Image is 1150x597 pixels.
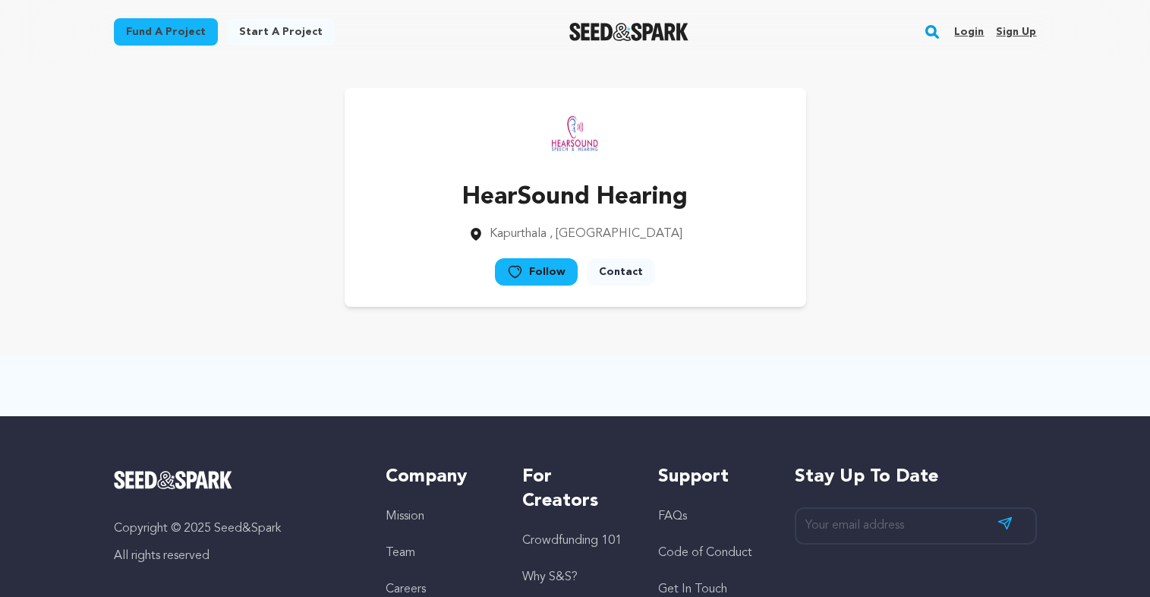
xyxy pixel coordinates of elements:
a: Follow [495,258,578,286]
a: FAQs [658,510,687,523]
a: Seed&Spark Homepage [569,23,688,41]
a: Careers [386,583,426,595]
h5: Support [658,465,764,489]
a: Get In Touch [658,583,727,595]
a: Login [954,20,984,44]
a: Code of Conduct [658,547,752,559]
img: Seed&Spark Logo Dark Mode [569,23,688,41]
a: Mission [386,510,424,523]
p: Copyright © 2025 Seed&Spark [114,520,356,538]
h5: Company [386,465,491,489]
img: Seed&Spark Logo [114,471,233,489]
a: Contact [587,258,655,286]
a: Seed&Spark Homepage [114,471,356,489]
span: Kapurthala [490,228,547,240]
p: All rights reserved [114,547,356,565]
p: HearSound Hearing [462,179,688,216]
a: Start a project [227,18,335,46]
a: Team [386,547,415,559]
a: Why S&S? [522,571,578,583]
span: , [GEOGRAPHIC_DATA] [550,228,682,240]
h5: Stay up to date [795,465,1037,489]
input: Your email address [795,507,1037,545]
a: Crowdfunding 101 [522,535,622,547]
a: Sign up [996,20,1036,44]
h5: For Creators [522,465,628,513]
img: https://seedandspark-static.s3.us-east-2.amazonaws.com/images/User/001/548/445/medium/cropped-Log... [545,103,606,164]
a: Fund a project [114,18,218,46]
